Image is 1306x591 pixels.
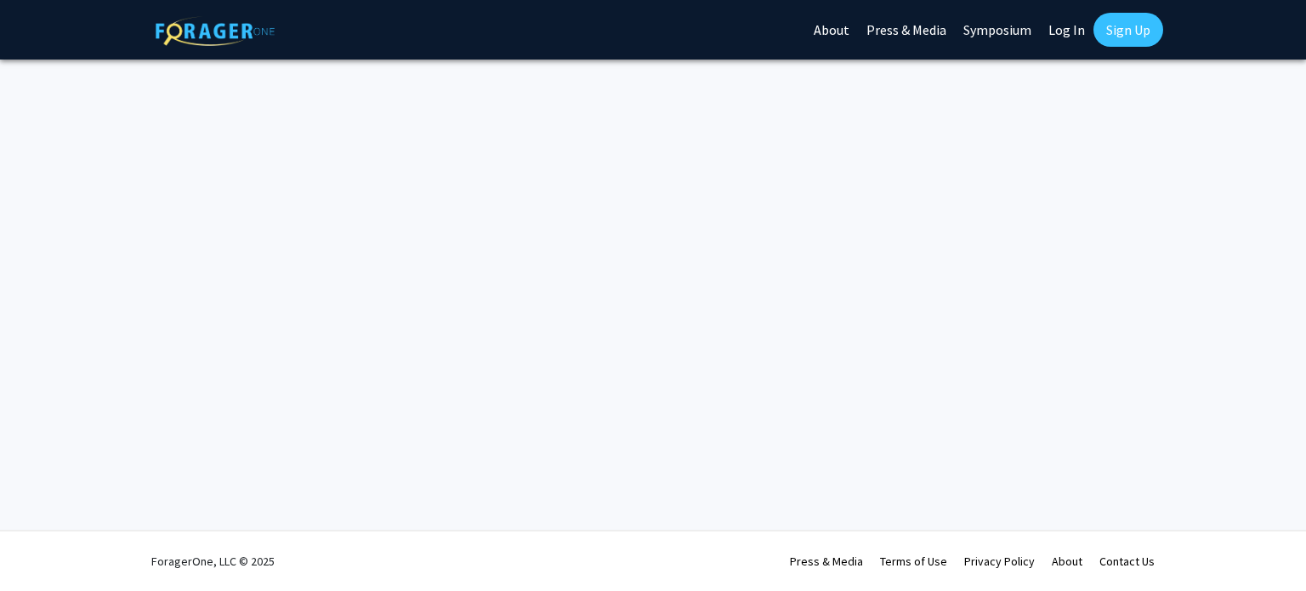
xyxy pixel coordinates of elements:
[880,554,947,569] a: Terms of Use
[1093,13,1163,47] a: Sign Up
[1099,554,1155,569] a: Contact Us
[790,554,863,569] a: Press & Media
[964,554,1035,569] a: Privacy Policy
[1052,554,1082,569] a: About
[151,531,275,591] div: ForagerOne, LLC © 2025
[156,16,275,46] img: ForagerOne Logo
